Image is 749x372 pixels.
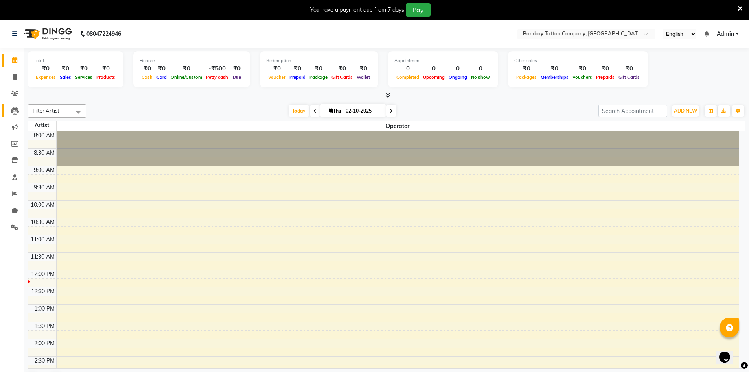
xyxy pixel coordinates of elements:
span: Due [231,74,243,80]
div: -₹500 [204,64,230,73]
span: Vouchers [570,74,594,80]
div: 12:00 PM [29,270,56,278]
div: 0 [394,64,421,73]
div: ₹0 [230,64,244,73]
span: Wallet [355,74,372,80]
div: 11:30 AM [29,253,56,261]
span: Voucher [266,74,287,80]
div: Appointment [394,57,492,64]
button: ADD NEW [672,105,699,117]
span: Online/Custom [169,74,204,80]
span: Gift Cards [616,74,642,80]
div: 0 [421,64,447,73]
div: ₹0 [570,64,594,73]
div: 9:00 AM [32,166,56,174]
span: Prepaid [287,74,307,80]
span: Filter Artist [33,107,59,114]
div: Finance [140,57,244,64]
span: Thu [327,108,343,114]
div: 1:30 PM [33,322,56,330]
div: 12:30 PM [29,287,56,296]
span: ADD NEW [674,108,697,114]
div: Redemption [266,57,372,64]
input: 2025-10-02 [343,105,383,117]
div: 11:00 AM [29,235,56,244]
b: 08047224946 [86,23,121,45]
div: Artist [28,121,56,130]
div: 9:30 AM [32,183,56,192]
input: Search Appointment [598,105,667,117]
span: Operator [57,121,739,131]
div: ₹0 [307,64,329,73]
span: Completed [394,74,421,80]
span: Upcoming [421,74,447,80]
span: Package [307,74,329,80]
div: ₹0 [287,64,307,73]
div: 0 [469,64,492,73]
div: ₹0 [34,64,58,73]
span: No show [469,74,492,80]
div: 10:30 AM [29,218,56,226]
div: 2:00 PM [33,339,56,348]
div: ₹0 [155,64,169,73]
div: 1:00 PM [33,305,56,313]
div: ₹0 [355,64,372,73]
span: Gift Cards [329,74,355,80]
div: ₹0 [94,64,117,73]
span: Cash [140,74,155,80]
div: ₹0 [266,64,287,73]
span: Ongoing [447,74,469,80]
div: You have a payment due from 7 days [310,6,404,14]
span: Memberships [539,74,570,80]
span: Card [155,74,169,80]
div: ₹0 [616,64,642,73]
span: Services [73,74,94,80]
div: 2:30 PM [33,357,56,365]
div: ₹0 [594,64,616,73]
iframe: chat widget [716,341,741,364]
div: Total [34,57,117,64]
span: Expenses [34,74,58,80]
span: Admin [717,30,734,38]
div: ₹0 [169,64,204,73]
div: 8:30 AM [32,149,56,157]
img: logo [20,23,74,45]
span: Prepaids [594,74,616,80]
button: Pay [406,3,431,17]
span: Packages [514,74,539,80]
div: ₹0 [514,64,539,73]
div: 10:00 AM [29,201,56,209]
div: ₹0 [73,64,94,73]
div: ₹0 [140,64,155,73]
span: Today [289,105,309,117]
div: ₹0 [539,64,570,73]
div: 8:00 AM [32,131,56,140]
span: Products [94,74,117,80]
div: ₹0 [329,64,355,73]
div: ₹0 [58,64,73,73]
div: Other sales [514,57,642,64]
div: 0 [447,64,469,73]
span: Sales [58,74,73,80]
span: Petty cash [204,74,230,80]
